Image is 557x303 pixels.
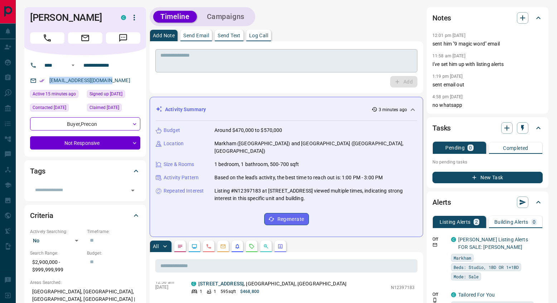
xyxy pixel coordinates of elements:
div: Fri Jan 12 2024 [30,104,83,114]
svg: Lead Browsing Activity [192,243,197,249]
p: Off [432,236,447,242]
span: Mode: Sale [454,273,479,280]
p: 1 [214,288,216,295]
div: Tasks [432,119,543,137]
p: 0 [533,219,536,224]
p: sent him "9 magic word" email [432,40,543,48]
p: 11:58 am [DATE] [432,53,465,58]
div: Thu Feb 10 2022 [87,90,140,100]
span: Message [106,32,140,44]
button: New Task [432,172,543,183]
div: Criteria [30,207,140,224]
p: Building Alerts [494,219,528,224]
div: Not Responsive [30,136,140,150]
p: Off [432,291,447,298]
span: Claimed [DATE] [89,104,119,111]
span: Call [30,32,64,44]
p: Based on the lead's activity, the best time to reach out is: 1:00 PM - 3:00 PM [214,174,383,181]
p: $468,800 [240,288,259,295]
p: Areas Searched: [30,279,140,286]
span: Signed up [DATE] [89,90,122,98]
div: Buyer , Precon [30,117,140,131]
p: 2 [475,219,478,224]
p: Activity Pattern [164,174,199,181]
div: Tue Sep 16 2025 [30,90,83,100]
p: [DATE] [155,285,180,290]
a: Tailored For You [458,292,495,298]
p: 1:19 pm [DATE] [432,74,463,79]
button: Open [69,61,77,70]
p: 1 [200,288,202,295]
p: Around $470,000 to $570,000 [214,127,282,134]
span: Beds: Studio, 1BD OR 1+1BD [454,264,519,271]
div: Tags [30,162,140,180]
a: [PERSON_NAME] Listing Alerts FOR SALE: [PERSON_NAME] [458,237,528,250]
svg: Listing Alerts [234,243,240,249]
svg: Opportunities [263,243,269,249]
p: No pending tasks [432,157,543,167]
a: [EMAIL_ADDRESS][DOMAIN_NAME] [49,77,130,83]
p: Add Note [153,33,175,38]
p: 1 bedroom, 1 bathroom, 500-700 sqft [214,161,299,168]
p: Send Text [218,33,241,38]
p: 12:56 am [155,280,180,285]
svg: Push Notification Only [432,298,437,303]
svg: Agent Actions [277,243,283,249]
p: $2,900,000 - $999,999,999 [30,256,83,276]
p: Repeated Interest [164,187,204,195]
h2: Tags [30,165,45,177]
span: Active 15 minutes ago [33,90,76,98]
h2: Criteria [30,210,53,221]
div: Notes [432,9,543,27]
p: Size & Rooms [164,161,194,168]
span: Contacted [DATE] [33,104,66,111]
span: Markham [454,254,471,261]
svg: Emails [220,243,226,249]
p: Markham ([GEOGRAPHIC_DATA]) and [GEOGRAPHIC_DATA] ([GEOGRAPHIC_DATA], [GEOGRAPHIC_DATA]) [214,140,417,155]
p: Completed [503,146,528,151]
p: sent email out [432,81,543,89]
div: Activity Summary3 minutes ago [156,103,417,116]
p: Budget: [87,250,140,256]
button: Open [128,185,138,195]
div: condos.ca [191,281,196,286]
p: N12397183 [391,284,415,291]
div: No [30,235,83,246]
p: I've set him up with listing alerts [432,61,543,68]
p: Location [164,140,184,147]
svg: Calls [206,243,212,249]
p: Send Email [183,33,209,38]
p: 4:58 pm [DATE] [432,94,463,99]
p: , [GEOGRAPHIC_DATA], [GEOGRAPHIC_DATA] [198,280,347,288]
p: Listing #N12397183 at [STREET_ADDRESS] viewed multiple times, indicating strong interest in this ... [214,187,417,202]
p: Actively Searching: [30,228,83,235]
h2: Alerts [432,197,451,208]
svg: Notes [177,243,183,249]
p: 3 minutes ago [379,106,407,113]
p: Search Range: [30,250,83,256]
button: Campaigns [200,11,252,23]
h2: Notes [432,12,451,24]
p: Timeframe: [87,228,140,235]
p: 12:01 pm [DATE] [432,33,465,38]
div: Alerts [432,194,543,211]
div: condos.ca [451,292,456,297]
p: Activity Summary [165,106,206,113]
p: 595 sqft [221,288,236,295]
h2: Tasks [432,122,451,134]
svg: Email Verified [39,78,44,83]
div: condos.ca [121,15,126,20]
p: Listing Alerts [440,219,471,224]
button: Regenerate [264,213,309,225]
div: condos.ca [451,237,456,242]
p: Pending [445,145,465,150]
h1: [PERSON_NAME] [30,12,110,23]
a: [STREET_ADDRESS] [198,281,244,287]
p: Budget [164,127,180,134]
div: Thu Feb 10 2022 [87,104,140,114]
p: no whatsapp [432,101,543,109]
span: Email [68,32,102,44]
svg: Requests [249,243,255,249]
p: 0 [469,145,472,150]
button: Timeline [153,11,197,23]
